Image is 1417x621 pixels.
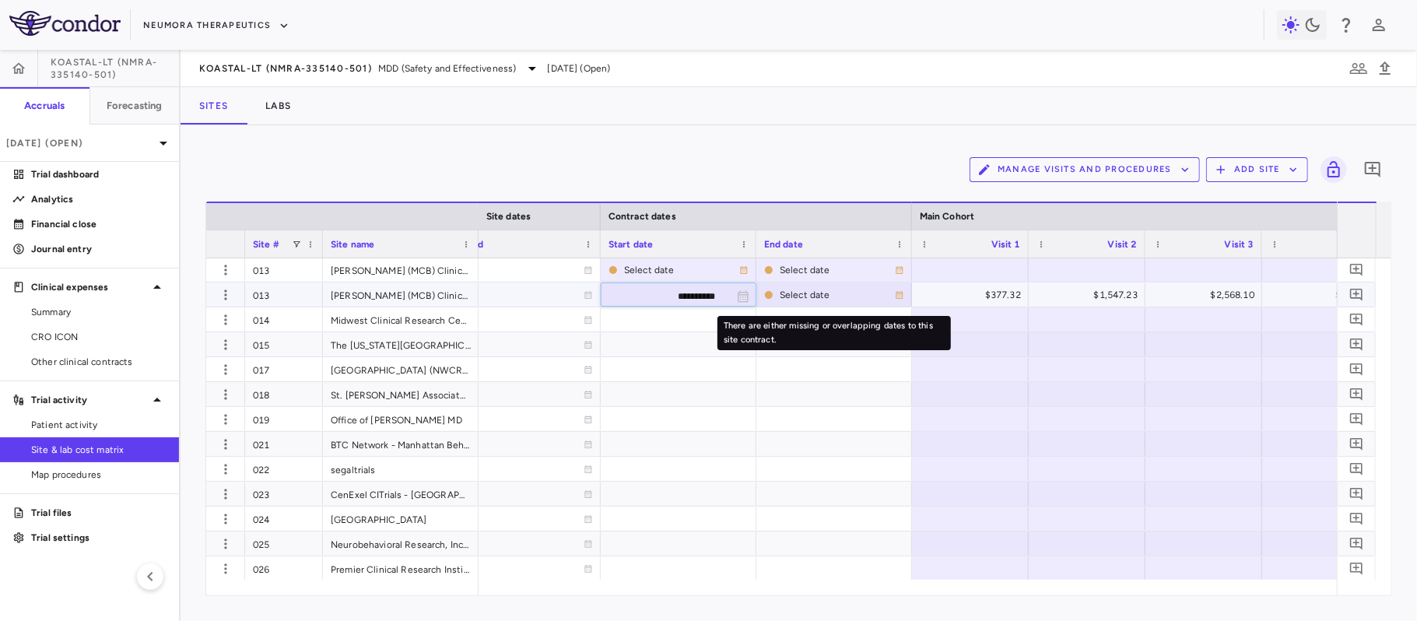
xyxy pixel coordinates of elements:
button: Labs [247,87,310,125]
div: Premier Clinical Research Institute [323,556,479,581]
span: Site dates [486,211,531,222]
svg: Add comment [1349,461,1364,476]
span: Map procedures [31,468,167,482]
div: Select date [624,258,739,282]
div: 017 [245,357,323,381]
button: Manage Visits and Procedures [970,157,1200,182]
div: 023 [245,482,323,506]
p: Trial settings [31,531,167,545]
svg: Add comment [1349,536,1364,551]
div: 021 [245,432,323,456]
div: [GEOGRAPHIC_DATA] (NWCRC) [323,357,479,381]
h6: Accruals [24,99,65,113]
div: Select date [780,258,895,282]
button: Add comment [1346,409,1367,430]
span: Contract dates [609,211,676,222]
svg: Add comment [1349,412,1364,426]
div: $2,568.10 [1159,282,1254,307]
p: Clinical expenses [31,280,148,294]
p: Analytics [31,192,167,206]
span: Main Cohort [920,211,975,222]
button: Choose date, selected date is Sep 20, 2023 [734,287,752,306]
div: 014 [245,307,323,332]
div: [PERSON_NAME] (MCB) Clinical Research Centers [323,282,479,307]
span: KOASTAL-LT (NMRA-335140-501) [51,56,179,81]
span: There are either missing or overlapping dates to this site contract. [764,258,904,281]
svg: Add comment [1349,287,1364,302]
div: Neurobehavioral Research, Inc. [GEOGRAPHIC_DATA] [323,532,479,556]
span: There are either missing or overlapping dates to this site contract. [764,283,904,306]
span: Site # [253,239,279,250]
button: Add comment [1346,259,1367,280]
button: Add Site [1206,157,1308,182]
div: Select date [780,282,895,307]
div: 025 [245,532,323,556]
div: [GEOGRAPHIC_DATA] [323,507,479,531]
span: Site & lab cost matrix [31,443,167,457]
div: $1,547.23 [1043,282,1138,307]
div: $618.77 [1276,282,1371,307]
svg: Add comment [1349,337,1364,352]
span: CRO ICON [31,330,167,344]
div: Midwest Clinical Research Center, LLC [323,307,479,332]
button: Add comment [1346,508,1367,529]
span: Patient activity [31,418,167,432]
p: Journal entry [31,242,167,256]
div: [PERSON_NAME] (MCB) Clinical Research Centers [323,258,479,282]
svg: Add comment [1349,486,1364,501]
p: Financial close [31,217,167,231]
button: Add comment [1346,359,1367,380]
button: Neumora Therapeutics [143,13,289,38]
svg: Add comment [1349,437,1364,451]
span: [DATE] (Open) [548,61,611,75]
div: 024 [245,507,323,531]
p: Trial activity [31,393,148,407]
span: Start date [609,239,654,250]
p: Trial dashboard [31,167,167,181]
span: Lock grid [1314,156,1347,183]
div: 022 [245,457,323,481]
div: Office of [PERSON_NAME] MD [323,407,479,431]
span: Site name [331,239,374,250]
svg: Add comment [1349,387,1364,402]
button: Add comment [1346,458,1367,479]
div: BTC Network - Manhattan Behavioral Medicine [323,432,479,456]
span: Visit 2 [1108,239,1138,250]
h6: Forecasting [107,99,163,113]
div: 013 [245,258,323,282]
span: MDD (Safety and Effectiveness) [378,61,517,75]
svg: Add comment [1349,262,1364,277]
svg: Add comment [1349,312,1364,327]
div: $377.32 [926,282,1021,307]
span: KOASTAL-LT (NMRA-335140-501) [199,62,372,75]
div: 026 [245,556,323,581]
svg: Add comment [1349,511,1364,526]
button: Add comment [1346,533,1367,554]
div: 015 [245,332,323,356]
p: Trial files [31,506,167,520]
button: Add comment [1346,309,1367,330]
button: Add comment [1359,156,1386,183]
div: There are either missing or overlapping dates to this site contract. [717,316,951,350]
div: The [US_STATE][GEOGRAPHIC_DATA] [323,332,479,356]
div: CenExel CITrials - [GEOGRAPHIC_DATA] [323,482,479,506]
svg: Add comment [1349,362,1364,377]
button: Add comment [1346,558,1367,579]
button: Add comment [1346,483,1367,504]
div: 013 [245,282,323,307]
button: Add comment [1346,334,1367,355]
button: Sites [181,87,247,125]
div: 019 [245,407,323,431]
span: Visit 3 [1225,239,1254,250]
button: Add comment [1346,384,1367,405]
div: St. [PERSON_NAME] Associates & Midwest Research Group [323,382,479,406]
span: End date [764,239,803,250]
span: There are either missing or overlapping dates to this site contract. [609,258,749,281]
button: Add comment [1346,284,1367,305]
img: logo-full-SnFGN8VE.png [9,11,121,36]
span: Summary [31,305,167,319]
div: 018 [245,382,323,406]
svg: Add comment [1363,160,1382,179]
button: Add comment [1346,433,1367,454]
p: [DATE] (Open) [6,136,154,150]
